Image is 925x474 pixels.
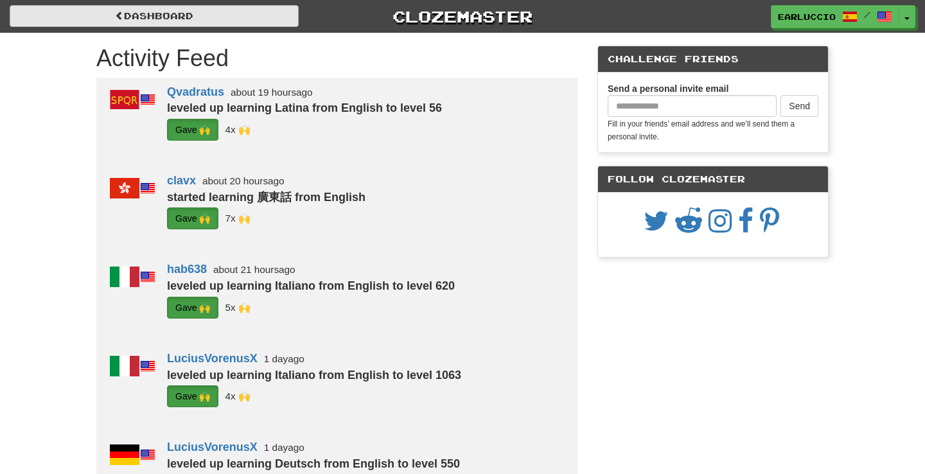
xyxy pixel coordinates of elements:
button: Send [780,95,818,117]
span: / [864,10,870,19]
a: LuciusVorenusX [167,352,258,365]
button: Gave 🙌 [167,207,218,229]
h1: Activity Feed [96,46,578,71]
div: Follow Clozemaster [598,166,828,193]
a: Qvadratus [167,85,224,98]
a: LuciusVorenusX [167,441,258,453]
small: Fill in your friends’ email address and we’ll send them a personal invite. [608,119,795,141]
small: 1 day ago [264,353,304,364]
a: clavx [167,174,196,187]
small: rav3l<br />Earluccio<br />Floria7<br />CharmingTigress<br />segfault [225,302,250,313]
strong: leveled up learning Latina from English to level 56 [167,101,442,114]
button: Gave 🙌 [167,385,218,407]
strong: leveled up learning Italiano from English to level 620 [167,279,455,292]
small: about 20 hours ago [202,175,285,186]
span: Earluccio [778,11,836,22]
a: Dashboard [10,5,299,27]
small: sjfree<br />Earluccio<br />Jinxxx<br />CharmingTigress<br />Qvadratus<br />segfault<br />LuciusVo... [225,213,250,224]
div: Challenge Friends [598,46,828,73]
strong: started learning 廣東話 from English [167,191,366,204]
a: Earluccio / [771,5,899,28]
small: about 21 hours ago [213,264,295,275]
strong: leveled up learning Italiano from English to level 1063 [167,369,461,382]
a: Clozemaster [318,5,607,28]
small: 1 day ago [264,442,304,453]
strong: leveled up learning Deutsch from English to level 550 [167,457,460,470]
strong: Send a personal invite email [608,83,728,94]
button: Gave 🙌 [167,119,218,141]
button: Gave 🙌 [167,297,218,319]
a: hab638 [167,263,207,276]
small: about 19 hours ago [231,87,313,98]
small: Earluccio<br />Floria7<br />Cezrun64<br />CharmingTigress [225,391,250,401]
small: _cmns<br />Earluccio<br />houzuki<br />CharmingTigress [225,124,250,135]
